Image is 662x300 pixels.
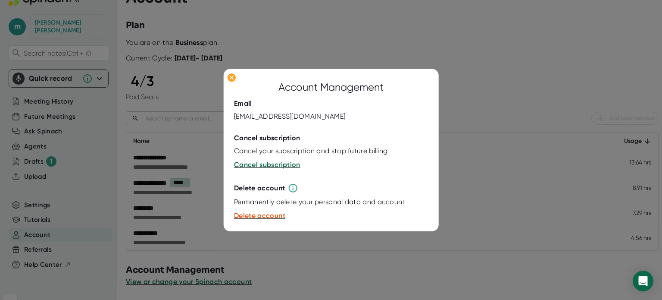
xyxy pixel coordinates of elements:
button: Cancel subscription [234,160,300,170]
div: Cancel your subscription and stop future billing [234,147,387,155]
span: Delete account [234,212,285,220]
span: Cancel subscription [234,161,300,169]
div: Delete account [234,184,285,193]
div: Cancel subscription [234,134,300,142]
div: Email [234,99,252,108]
div: [EMAIL_ADDRESS][DOMAIN_NAME] [234,112,345,121]
div: Open Intercom Messenger [633,271,653,291]
div: Permanently delete your personal data and account [234,198,405,206]
div: Account Management [278,79,384,95]
button: Delete account [234,211,285,221]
